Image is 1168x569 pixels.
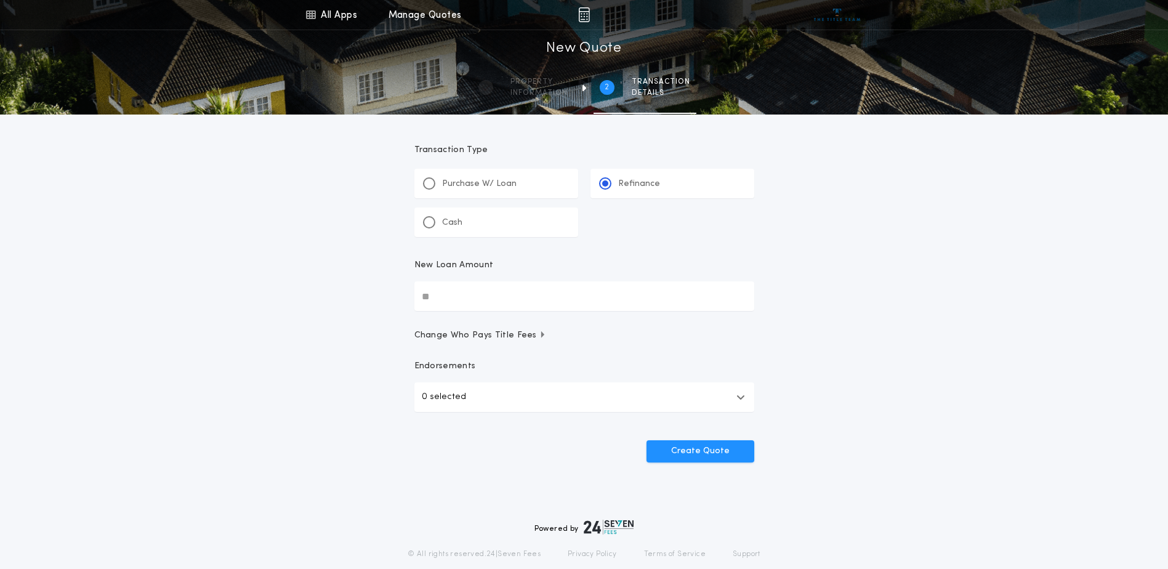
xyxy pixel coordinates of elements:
[814,9,860,21] img: vs-icon
[414,281,754,311] input: New Loan Amount
[414,329,547,342] span: Change Who Pays Title Fees
[618,178,660,190] p: Refinance
[414,329,754,342] button: Change Who Pays Title Fees
[733,549,760,559] a: Support
[442,178,517,190] p: Purchase W/ Loan
[632,88,690,98] span: details
[546,39,621,59] h1: New Quote
[510,77,568,87] span: Property
[414,360,754,373] p: Endorsements
[534,520,634,535] div: Powered by
[605,83,609,92] h2: 2
[568,549,617,559] a: Privacy Policy
[584,520,634,535] img: logo
[646,440,754,462] button: Create Quote
[414,382,754,412] button: 0 selected
[510,88,568,98] span: information
[644,549,706,559] a: Terms of Service
[422,390,466,405] p: 0 selected
[632,77,690,87] span: Transaction
[578,7,590,22] img: img
[408,549,541,559] p: © All rights reserved. 24|Seven Fees
[414,259,494,272] p: New Loan Amount
[442,217,462,229] p: Cash
[414,144,754,156] p: Transaction Type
